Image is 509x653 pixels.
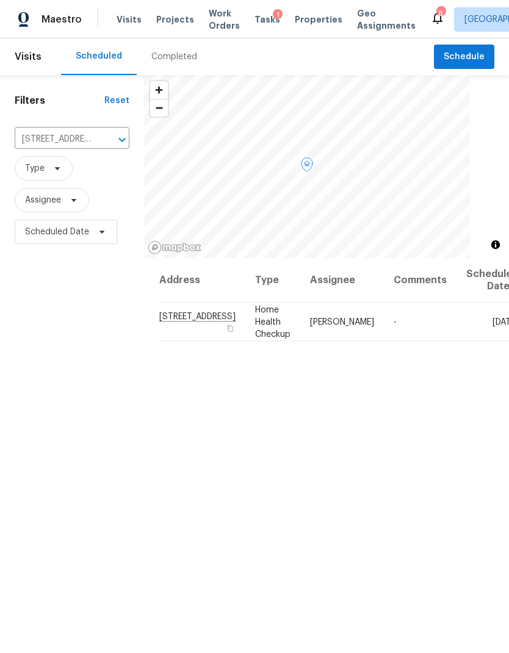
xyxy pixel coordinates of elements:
span: Properties [295,13,342,26]
span: Maestro [42,13,82,26]
a: Mapbox homepage [148,240,201,254]
div: Scheduled [76,50,122,62]
div: Reset [104,95,129,107]
button: Toggle attribution [488,237,503,252]
span: Scheduled Date [25,226,89,238]
span: Toggle attribution [492,238,499,251]
th: Assignee [300,258,384,303]
span: Zoom out [150,99,168,117]
span: Home Health Checkup [255,305,291,338]
canvas: Map [144,75,470,258]
button: Zoom out [150,99,168,117]
input: Search for an address... [15,130,95,149]
span: Visits [117,13,142,26]
h1: Filters [15,95,104,107]
span: Work Orders [209,7,240,32]
th: Address [159,258,245,303]
button: Zoom in [150,81,168,99]
button: Copy Address [225,322,236,333]
th: Comments [384,258,457,303]
span: Schedule [444,49,485,65]
div: 1 [273,9,283,21]
div: Completed [151,51,197,63]
span: - [394,317,397,326]
span: Projects [156,13,194,26]
th: Type [245,258,300,303]
div: 8 [436,7,445,20]
span: Tasks [254,15,280,24]
span: Geo Assignments [357,7,416,32]
span: Type [25,162,45,175]
span: Visits [15,43,42,70]
span: [PERSON_NAME] [310,317,374,326]
button: Open [114,131,131,148]
div: Map marker [301,157,313,176]
button: Schedule [434,45,494,70]
span: Assignee [25,194,61,206]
